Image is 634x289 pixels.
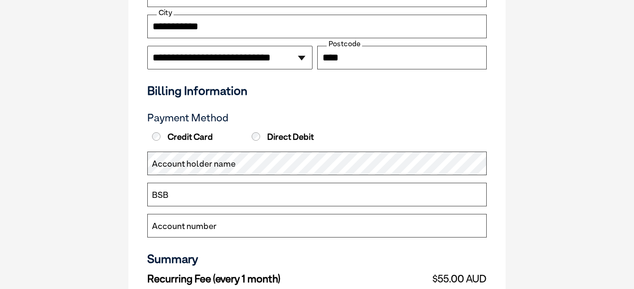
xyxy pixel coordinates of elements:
[152,189,169,201] label: BSB
[249,132,347,142] label: Direct Debit
[147,271,387,288] td: Recurring Fee (every 1 month)
[157,8,174,17] label: City
[152,132,161,141] input: Credit Card
[150,132,247,142] label: Credit Card
[387,271,487,288] td: $55.00 AUD
[152,158,236,170] label: Account holder name
[327,40,362,48] label: Postcode
[147,84,487,98] h3: Billing Information
[252,132,260,141] input: Direct Debit
[147,112,487,124] h3: Payment Method
[152,220,217,232] label: Account number
[147,252,487,266] h3: Summary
